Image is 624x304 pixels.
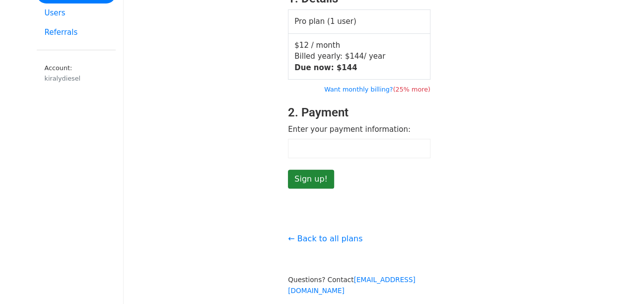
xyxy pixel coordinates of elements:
span: 144 [342,63,357,72]
td: Pro plan (1 user) [288,10,430,34]
input: Sign up! [288,170,334,189]
span: (25% more) [393,86,430,93]
a: Want monthly billing?(25% more) [324,86,430,93]
div: Csevegés widget [574,256,624,304]
a: [EMAIL_ADDRESS][DOMAIN_NAME] [288,276,415,295]
a: Users [37,3,116,23]
small: Questions? Contact [288,276,415,295]
label: Enter your payment information: [288,124,411,135]
strong: Due now: $ [294,63,357,72]
div: kiralydiesel [45,74,108,83]
iframe: Kártyás fizetés biztonságos beviteli kerete [293,144,425,153]
small: Account: [45,64,108,83]
span: 144 [349,52,364,61]
a: Referrals [37,23,116,42]
a: ← Back to all plans [288,234,362,243]
iframe: Chat Widget [574,256,624,304]
td: $12 / month Billed yearly: $ / year [288,33,430,80]
h3: 2. Payment [288,105,430,120]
